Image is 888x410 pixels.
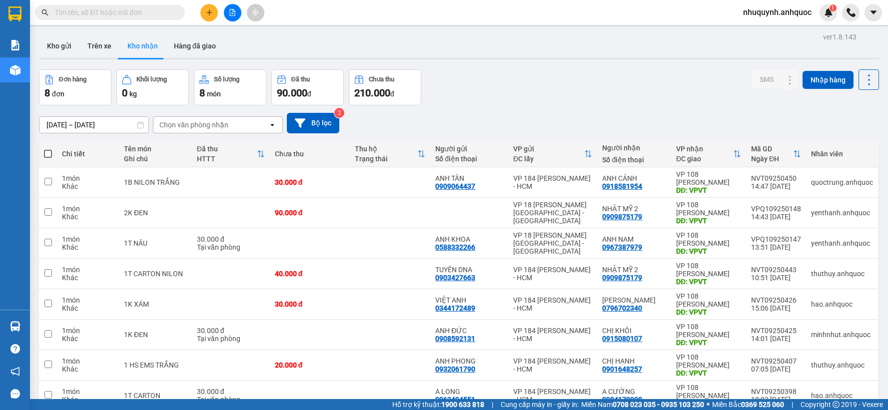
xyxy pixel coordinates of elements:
div: VPQ109250147 [751,235,801,243]
span: nhuquynh.anhquoc [735,6,820,18]
div: 0588332266 [435,243,475,251]
div: Trạng thái [355,155,417,163]
div: 0932061790 [435,365,475,373]
img: warehouse-icon [10,321,20,332]
div: VP 108 [PERSON_NAME] [676,231,741,247]
th: Toggle SortBy [671,141,746,167]
div: VP 108 [PERSON_NAME] [676,384,741,400]
div: VP 108 [PERSON_NAME] [676,323,741,339]
svg: open [268,121,276,129]
div: NVT09250443 [751,266,801,274]
div: ANH PHONG [435,357,503,365]
div: 0909064437 [435,182,475,190]
div: CHỊ KHÔI [602,327,666,335]
div: 0908592131 [435,335,475,343]
div: VIỆT ANH [435,296,503,304]
div: Đã thu [291,76,310,83]
button: aim [247,4,264,21]
div: 10:51 [DATE] [751,274,801,282]
div: hao.anhquoc [811,392,873,400]
div: NHẬT MỸ 2 [602,205,666,213]
button: Bộ lọc [287,113,339,133]
div: Thu hộ [355,145,417,153]
div: ANH NAM [602,235,666,243]
img: icon-new-feature [824,8,833,17]
div: 0796702340 [602,304,642,312]
div: VP 184 [PERSON_NAME] - HCM [513,174,592,190]
div: 0962494551 [435,396,475,404]
button: Số lượng8món [194,69,266,105]
span: | [792,399,793,410]
div: ĐC lấy [513,155,584,163]
div: Tại văn phòng [197,243,265,251]
div: 18:02 [DATE] [751,396,801,404]
div: Chưa thu [369,76,394,83]
div: TUYÊN DNA [435,266,503,274]
div: NVT09250407 [751,357,801,365]
div: VP 184 [PERSON_NAME] - HCM [513,327,592,343]
button: plus [200,4,218,21]
div: 14:43 [DATE] [751,213,801,221]
button: Kho gửi [39,34,79,58]
div: NVT09250426 [751,296,801,304]
div: Tại văn phòng [197,335,265,343]
span: notification [10,367,20,376]
div: Chọn văn phòng nhận [159,120,228,130]
span: question-circle [10,344,20,354]
sup: 2 [334,108,344,118]
th: Toggle SortBy [746,141,806,167]
button: SMS [752,70,782,88]
div: 30.000 đ [197,388,265,396]
div: thuthuy.anhquoc [811,361,873,369]
div: 30.000 đ [197,235,265,243]
div: ANH CẢNH [602,174,666,182]
div: 13:51 [DATE] [751,243,801,251]
div: Khác [62,396,114,404]
span: plus [206,9,213,16]
div: Đơn hàng [59,76,86,83]
div: Số điện thoại [435,155,503,163]
div: CHỊ HẠNH [602,357,666,365]
sup: 1 [830,4,837,11]
div: NVT09250450 [751,174,801,182]
span: 8 [199,87,205,99]
div: 14:01 [DATE] [751,335,801,343]
div: Nhân viên [811,150,873,158]
span: đ [307,90,311,98]
div: 0909875179 [602,274,642,282]
span: 8 [44,87,50,99]
span: đ [390,90,394,98]
div: 30.000 đ [275,178,345,186]
div: Khác [62,213,114,221]
div: 90.000 đ [275,209,345,217]
div: VP 184 [PERSON_NAME] - HCM [513,388,592,404]
div: Ngày ĐH [751,155,793,163]
div: Người gửi [435,145,503,153]
div: 1 món [62,388,114,396]
input: Tìm tên, số ĐT hoặc mã đơn [55,7,173,18]
input: Select a date range. [39,117,148,133]
span: ⚪️ [707,403,710,407]
span: Hỗ trợ kỹ thuật: [392,399,484,410]
div: Số điện thoại [602,156,666,164]
div: 30.000 đ [197,327,265,335]
div: Đã thu [197,145,257,153]
div: 1 món [62,327,114,335]
div: quoctrung.anhquoc [811,178,873,186]
div: DĐ: VPVT [676,339,741,347]
div: VP 18 [PERSON_NAME][GEOGRAPHIC_DATA] - [GEOGRAPHIC_DATA] [513,201,592,225]
strong: 0369 525 060 [741,401,784,409]
span: 210.000 [354,87,390,99]
div: 0967387979 [602,243,642,251]
div: minhnhut.anhquoc [811,331,873,339]
div: 1K XÁM [124,300,187,308]
div: DĐ: VPVT [676,369,741,377]
div: hao.anhquoc [811,300,873,308]
div: 30.000 đ [275,300,345,308]
div: A CƯỜNG [602,388,666,396]
div: VP 18 [PERSON_NAME][GEOGRAPHIC_DATA] - [GEOGRAPHIC_DATA] [513,231,592,255]
div: 0901648257 [602,365,642,373]
div: 0344172489 [435,304,475,312]
span: Miền Bắc [712,399,784,410]
span: 0 [122,87,127,99]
